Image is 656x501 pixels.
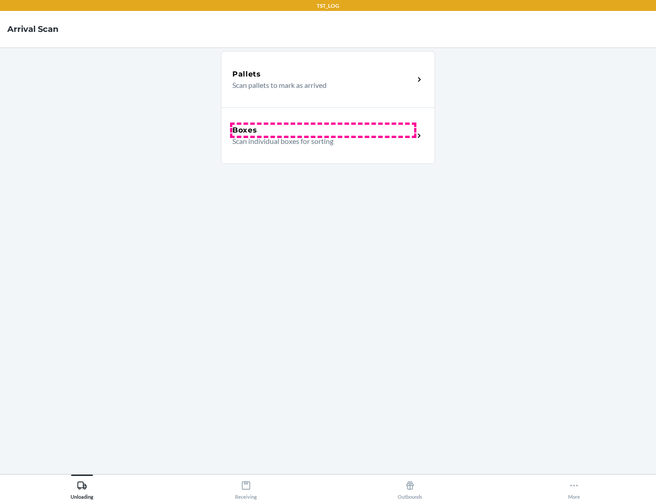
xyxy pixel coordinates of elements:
[232,136,407,147] p: Scan individual boxes for sorting
[398,477,422,500] div: Outbounds
[568,477,580,500] div: More
[235,477,257,500] div: Receiving
[164,475,328,500] button: Receiving
[232,80,407,91] p: Scan pallets to mark as arrived
[492,475,656,500] button: More
[221,107,435,164] a: BoxesScan individual boxes for sorting
[317,2,339,10] p: TST_LOG
[232,125,257,136] h5: Boxes
[71,477,93,500] div: Unloading
[7,23,58,35] h4: Arrival Scan
[232,69,261,80] h5: Pallets
[221,51,435,107] a: PalletsScan pallets to mark as arrived
[328,475,492,500] button: Outbounds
